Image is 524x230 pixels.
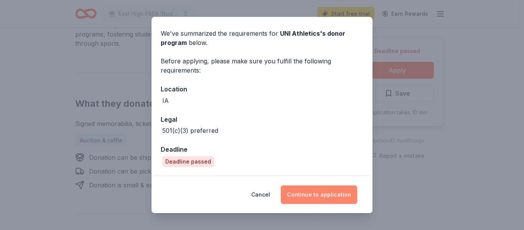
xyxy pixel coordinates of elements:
[281,185,357,204] button: Continue to application
[161,29,363,47] div: We've summarized the requirements for below.
[162,96,169,105] div: IA
[162,126,218,135] div: 501(c)(3) preferred
[251,185,270,204] button: Cancel
[162,156,214,167] div: Deadline passed
[161,144,363,154] div: Deadline
[161,114,363,124] div: Legal
[161,84,363,94] div: Location
[161,56,363,75] div: Before applying, please make sure you fulfill the following requirements:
